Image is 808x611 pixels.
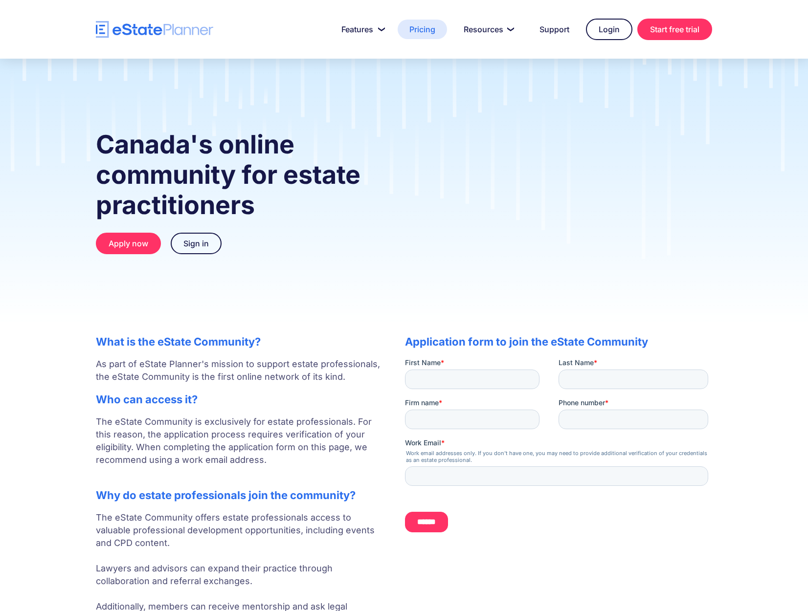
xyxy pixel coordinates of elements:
strong: Canada's online community for estate practitioners [96,129,360,220]
p: As part of eState Planner's mission to support estate professionals, the eState Community is the ... [96,358,385,383]
a: Sign in [171,233,222,254]
iframe: Form 0 [405,358,712,549]
a: Apply now [96,233,161,254]
a: home [96,21,213,38]
h2: Who can access it? [96,393,385,406]
p: The eState Community is exclusively for estate professionals. For this reason, the application pr... [96,415,385,479]
a: Start free trial [637,19,712,40]
a: Pricing [398,20,447,39]
h2: Why do estate professionals join the community? [96,489,385,502]
a: Login [586,19,632,40]
h2: Application form to join the eState Community [405,335,712,348]
a: Features [330,20,393,39]
a: Resources [452,20,523,39]
h2: What is the eState Community? [96,335,385,348]
a: Support [528,20,581,39]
